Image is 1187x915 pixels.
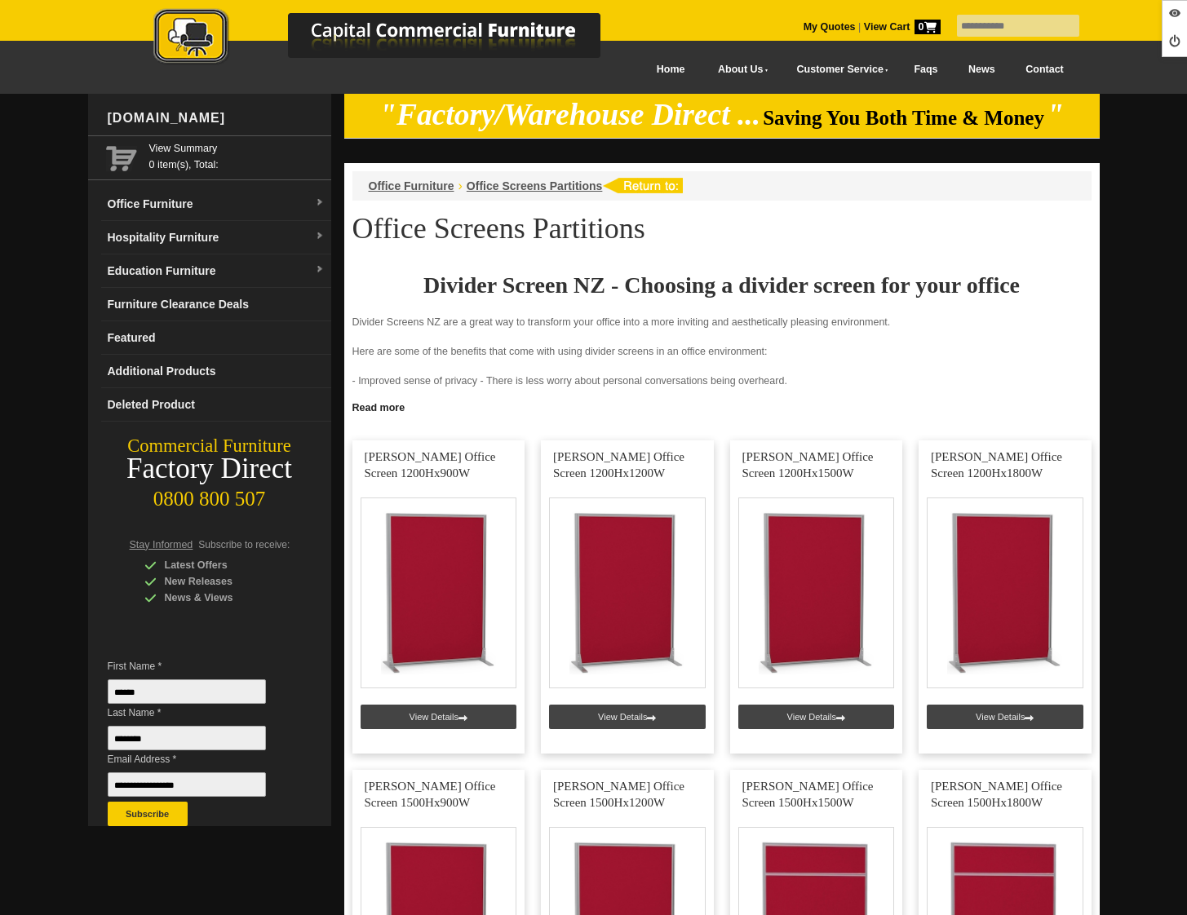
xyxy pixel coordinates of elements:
a: About Us [700,51,778,88]
strong: View Cart [864,21,941,33]
div: New Releases [144,573,299,590]
p: - Improved sense of privacy - There is less worry about personal conversations being overheard. [352,373,1092,389]
img: dropdown [315,232,325,241]
img: dropdown [315,265,325,275]
p: Here are some of the benefits that come with using divider screens in an office environment: [352,343,1092,360]
a: View Summary [149,140,325,157]
span: Saving You Both Time & Money [763,107,1044,129]
strong: Divider Screen NZ - Choosing a divider screen for your office [423,272,1020,298]
a: Office Furnituredropdown [101,188,331,221]
a: Customer Service [778,51,898,88]
h1: Office Screens Partitions [352,213,1092,244]
a: Contact [1010,51,1078,88]
img: Capital Commercial Furniture Logo [109,8,680,68]
a: Capital Commercial Furniture Logo [109,8,680,73]
li: › [458,178,463,194]
a: Office Screens Partitions [467,179,603,192]
a: Featured [101,321,331,355]
span: 0 item(s), Total: [149,140,325,170]
a: Additional Products [101,355,331,388]
img: return to [602,178,683,193]
div: News & Views [144,590,299,606]
button: Subscribe [108,802,188,826]
a: Office Furniture [369,179,454,192]
div: Latest Offers [144,557,299,573]
a: Faqs [899,51,954,88]
span: Stay Informed [130,539,193,550]
a: My Quotes [804,21,856,33]
img: dropdown [315,198,325,208]
input: Last Name * [108,726,266,750]
input: First Name * [108,679,266,704]
span: 0 [915,20,941,34]
a: Deleted Product [101,388,331,422]
a: News [953,51,1010,88]
a: Click to read more [344,396,1100,416]
a: View Cart0 [861,21,940,33]
a: Hospitality Furnituredropdown [101,221,331,254]
span: Last Name * [108,705,290,721]
span: Email Address * [108,751,290,767]
a: Education Furnituredropdown [101,254,331,288]
div: Factory Direct [88,457,331,480]
em: "Factory/Warehouse Direct ... [379,98,760,131]
span: First Name * [108,658,290,674]
a: Furniture Clearance Deals [101,288,331,321]
span: Subscribe to receive: [198,539,290,550]
p: Divider Screens NZ are a great way to transform your office into a more inviting and aestheticall... [352,314,1092,330]
div: 0800 800 507 [88,480,331,511]
div: [DOMAIN_NAME] [101,94,331,143]
em: " [1047,98,1064,131]
input: Email Address * [108,772,266,797]
div: Commercial Furniture [88,435,331,457]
